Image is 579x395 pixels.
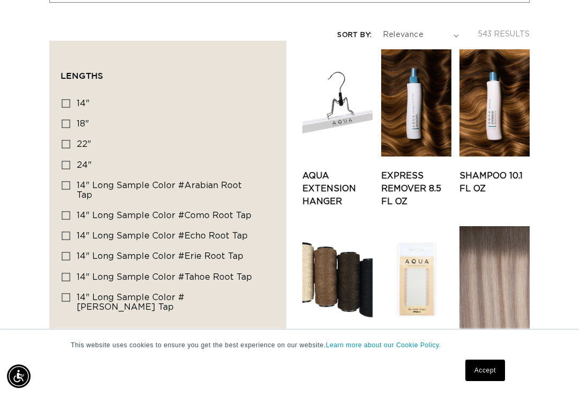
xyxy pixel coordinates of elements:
span: 14" Long Sample Color #[PERSON_NAME] Tap [77,293,184,311]
span: 14" Long Sample Color #Erie Root Tap [77,252,243,260]
a: Accept [465,360,505,381]
span: 14" Long Sample Color #Tahoe Root Tap [77,273,252,281]
span: 14" Long Sample Color #Echo Root Tap [77,232,248,240]
span: 18" [77,120,89,128]
div: Accessibility Menu [7,364,31,388]
a: Learn more about our Cookie Policy. [326,341,441,349]
span: 14" Long Sample Color #Como Root Tap [77,211,251,220]
label: Sort by: [337,32,372,39]
span: 14" Long Sample Color #Arabian Root Tap [77,181,242,199]
span: Lengths [61,71,103,80]
span: 14" [77,99,90,108]
p: This website uses cookies to ensure you get the best experience on our website. [71,340,508,350]
span: 24" [77,161,92,169]
a: AQUA Extension Hanger [302,169,373,208]
span: 22" [77,140,91,148]
summary: Lengths (0 selected) [61,52,275,91]
a: Express Remover 8.5 fl oz [381,169,451,208]
a: Shampoo 10.1 fl oz [459,169,530,195]
span: 543 results [478,31,530,38]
